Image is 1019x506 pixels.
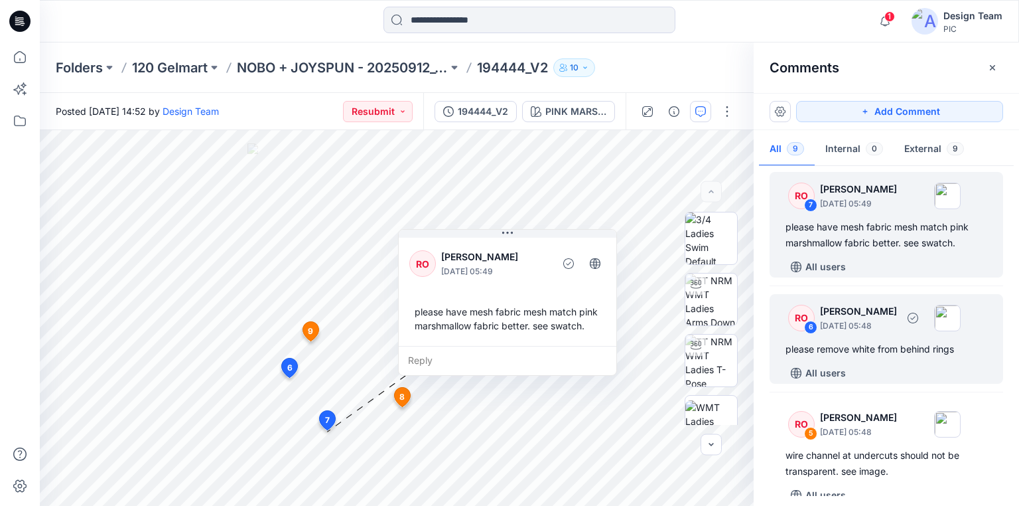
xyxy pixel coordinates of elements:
[477,58,548,77] p: 194444_V2
[685,335,737,386] img: TT NRM WMT Ladies T-Pose
[785,485,851,506] button: All users
[884,11,895,22] span: 1
[804,199,817,212] div: 7
[788,305,815,331] div: RO
[441,249,549,265] p: [PERSON_NAME]
[787,142,804,155] span: 9
[894,133,975,167] button: External
[785,448,987,479] div: wire channel at undercuts should not be transparent. see image.
[820,319,897,333] p: [DATE] 05:48
[785,341,987,357] div: please remove white from behind rings
[788,183,815,209] div: RO
[553,58,595,77] button: 10
[522,101,615,122] button: PINK MARSHMALLOW
[399,346,616,375] div: Reply
[663,101,685,122] button: Details
[287,362,293,374] span: 6
[815,133,894,167] button: Internal
[785,219,987,251] div: please have mesh fabric mesh match pink marshmallow fabric better. see swatch.
[399,391,405,403] span: 8
[132,58,208,77] a: 120 Gelmart
[458,104,508,119] div: 194444_V2
[685,400,737,442] img: WMT Ladies Swim Front
[56,104,219,118] span: Posted [DATE] 14:52 by
[685,212,737,264] img: 3/4 Ladies Swim Default
[325,414,330,426] span: 7
[866,142,883,155] span: 0
[820,181,897,197] p: [PERSON_NAME]
[805,259,846,275] p: All users
[409,299,606,338] div: please have mesh fabric mesh match pink marshmallow fabric better. see swatch.
[770,60,839,76] h2: Comments
[943,24,1002,34] div: PIC
[943,8,1002,24] div: Design Team
[308,325,313,337] span: 9
[237,58,448,77] a: NOBO + JOYSPUN - 20250912_120_GC
[820,426,897,439] p: [DATE] 05:48
[820,303,897,319] p: [PERSON_NAME]
[912,8,938,35] img: avatar
[56,58,103,77] a: Folders
[441,265,549,278] p: [DATE] 05:49
[163,106,219,117] a: Design Team
[804,321,817,334] div: 6
[820,410,897,426] p: [PERSON_NAME]
[804,427,817,440] div: 5
[785,256,851,278] button: All users
[435,101,517,122] button: 194444_V2
[759,133,815,167] button: All
[805,487,846,503] p: All users
[788,411,815,438] div: RO
[805,365,846,381] p: All users
[785,363,851,384] button: All users
[947,142,964,155] span: 9
[409,250,436,277] div: RO
[545,104,606,119] div: PINK MARSHMALLOW
[820,197,897,211] p: [DATE] 05:49
[570,60,578,75] p: 10
[796,101,1003,122] button: Add Comment
[685,274,737,325] img: TT NRM WMT Ladies Arms Down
